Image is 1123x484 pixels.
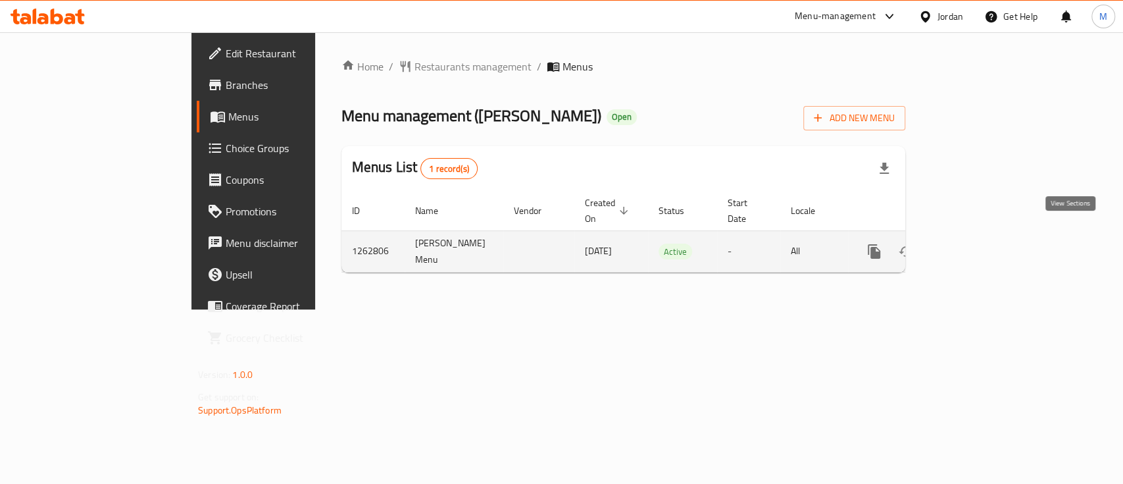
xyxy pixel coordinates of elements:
span: Menu management ( [PERSON_NAME] ) [341,101,601,130]
td: All [780,230,848,272]
a: Coverage Report [197,290,379,322]
span: Status [659,203,701,219]
span: Edit Restaurant [226,45,368,61]
span: Created On [585,195,632,227]
a: Grocery Checklist [197,322,379,354]
a: Menu disclaimer [197,227,379,259]
span: Vendor [514,203,559,219]
h2: Menus List [352,157,478,179]
td: - [717,230,780,272]
span: Version: [198,366,230,383]
button: Add New Menu [803,106,905,130]
div: Open [607,109,637,125]
span: Locale [791,203,832,219]
button: more [859,236,890,267]
span: Coverage Report [226,298,368,314]
div: Export file [868,153,900,184]
span: Name [415,203,455,219]
span: Grocery Checklist [226,330,368,346]
span: Menu disclaimer [226,235,368,251]
span: 1 record(s) [421,163,477,175]
span: M [1099,9,1107,24]
a: Branches [197,69,379,101]
span: Promotions [226,203,368,219]
nav: breadcrumb [341,59,905,74]
span: Add New Menu [814,110,895,126]
th: Actions [848,191,995,231]
li: / [537,59,541,74]
a: Promotions [197,196,379,227]
a: Restaurants management [399,59,532,74]
a: Edit Restaurant [197,38,379,69]
div: Menu-management [795,9,876,24]
a: Menus [197,101,379,132]
span: Branches [226,77,368,93]
a: Upsell [197,259,379,290]
li: / [389,59,393,74]
span: Open [607,111,637,122]
table: enhanced table [341,191,995,273]
span: Upsell [226,267,368,282]
span: [DATE] [585,242,612,259]
span: Menus [228,109,368,124]
span: 1.0.0 [232,366,253,383]
div: Jordan [937,9,963,24]
span: Get support on: [198,389,259,406]
span: Coupons [226,172,368,188]
span: ID [352,203,377,219]
span: Active [659,244,692,259]
a: Choice Groups [197,132,379,164]
span: Menus [562,59,593,74]
span: Choice Groups [226,140,368,156]
div: Total records count [420,158,478,179]
span: Start Date [728,195,764,227]
span: Restaurants management [414,59,532,74]
a: Coupons [197,164,379,196]
td: [PERSON_NAME] Menu [405,230,503,272]
a: Support.OpsPlatform [198,402,282,419]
